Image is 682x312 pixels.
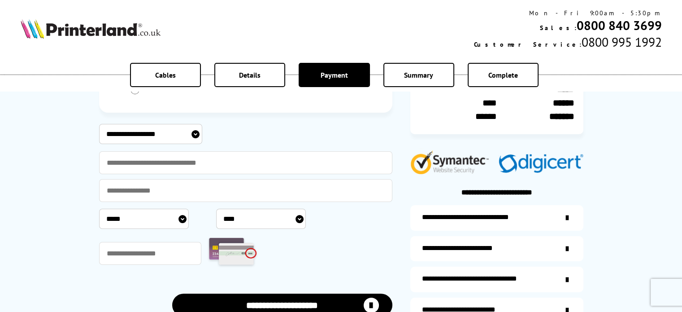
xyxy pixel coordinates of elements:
[410,205,583,231] a: additional-ink
[410,267,583,292] a: additional-cables
[473,9,661,17] div: Mon - Fri 9:00am - 5:30pm
[155,70,176,79] span: Cables
[488,70,518,79] span: Complete
[581,34,661,50] span: 0800 995 1992
[404,70,433,79] span: Summary
[21,19,161,39] img: Printerland Logo
[576,17,661,34] a: 0800 840 3699
[410,236,583,262] a: items-arrive
[239,70,261,79] span: Details
[321,70,348,79] span: Payment
[539,24,576,32] span: Sales:
[473,40,581,48] span: Customer Service:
